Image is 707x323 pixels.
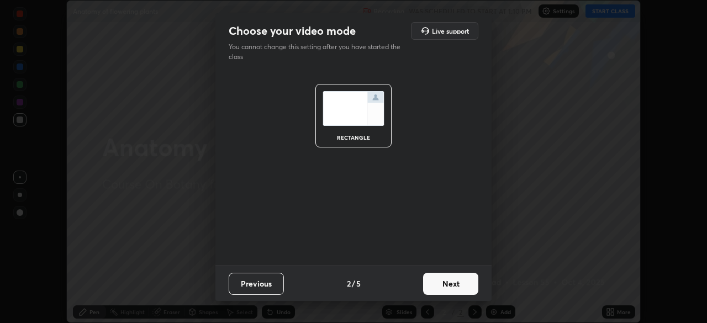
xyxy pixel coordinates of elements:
[423,273,478,295] button: Next
[356,278,361,289] h4: 5
[352,278,355,289] h4: /
[323,91,384,126] img: normalScreenIcon.ae25ed63.svg
[229,273,284,295] button: Previous
[229,24,356,38] h2: Choose your video mode
[347,278,351,289] h4: 2
[229,42,408,62] p: You cannot change this setting after you have started the class
[331,135,376,140] div: rectangle
[432,28,469,34] h5: Live support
